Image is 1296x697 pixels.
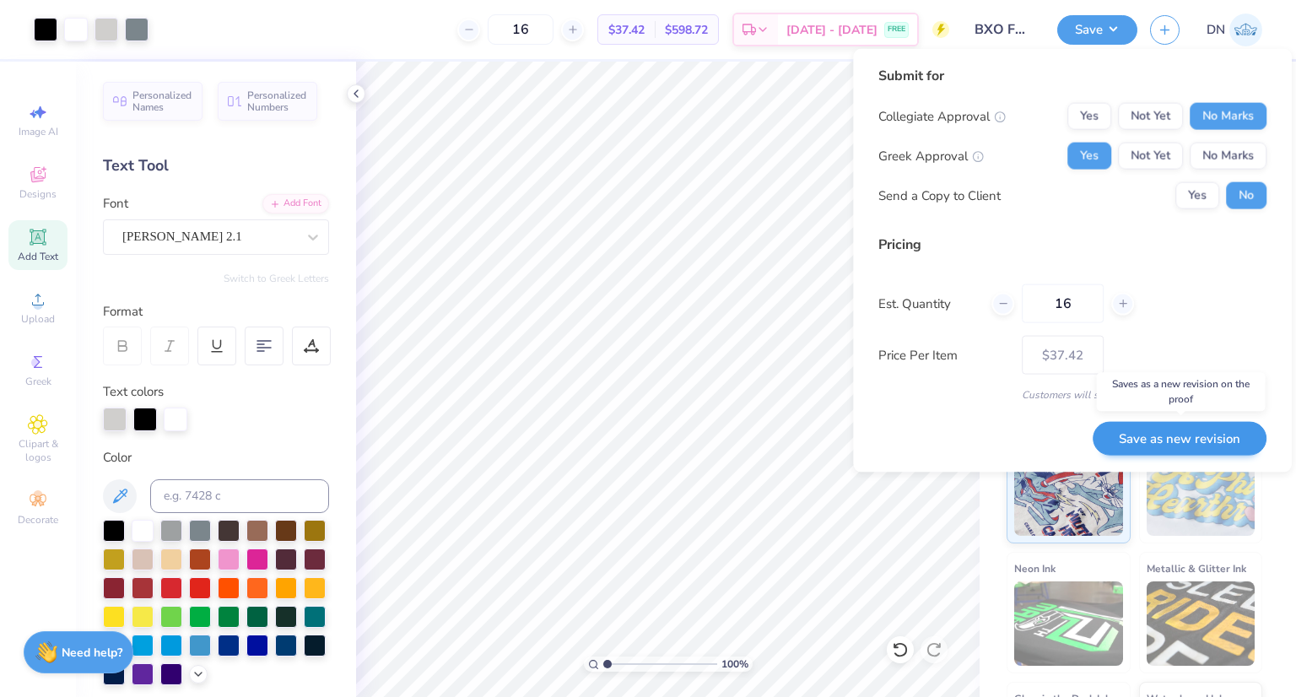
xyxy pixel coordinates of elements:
button: Not Yet [1118,143,1183,170]
label: Text colors [103,382,164,402]
span: $598.72 [665,21,708,39]
button: Save [1057,15,1137,45]
input: Untitled Design [962,13,1045,46]
input: – – [488,14,553,45]
span: FREE [888,24,905,35]
label: Est. Quantity [878,294,979,313]
span: DN [1207,20,1225,40]
div: Greek Approval [878,146,984,165]
div: Submit for [878,66,1266,86]
span: Clipart & logos [8,437,67,464]
span: Add Text [18,250,58,263]
button: Save as new revision [1093,421,1266,455]
div: Color [103,448,329,467]
input: – – [1022,284,1104,323]
span: $37.42 [608,21,645,39]
span: Neon Ink [1014,559,1056,577]
span: Decorate [18,513,58,527]
span: 100 % [721,656,748,672]
img: Standard [1014,451,1123,536]
img: Neon Ink [1014,581,1123,666]
label: Price Per Item [878,345,1009,365]
span: [DATE] - [DATE] [786,21,877,39]
button: Not Yet [1118,103,1183,130]
span: Image AI [19,125,58,138]
img: Metallic & Glitter Ink [1147,581,1255,666]
button: No [1226,182,1266,209]
div: Add Font [262,194,329,213]
img: Puff Ink [1147,451,1255,536]
button: Switch to Greek Letters [224,272,329,285]
img: Dakota Nguyen [1229,14,1262,46]
div: Collegiate Approval [878,106,1006,126]
div: Format [103,302,331,321]
span: Greek [25,375,51,388]
div: Text Tool [103,154,329,177]
input: e.g. 7428 c [150,479,329,513]
button: Yes [1067,103,1111,130]
span: Personalized Names [132,89,192,113]
div: Send a Copy to Client [878,186,1001,205]
div: Customers will see this price on HQ. [878,387,1266,403]
div: Saves as a new revision on the proof [1097,372,1266,411]
div: Pricing [878,235,1266,255]
button: No Marks [1190,103,1266,130]
span: Personalized Numbers [247,89,307,113]
button: Yes [1067,143,1111,170]
label: Font [103,194,128,213]
span: Designs [19,187,57,201]
strong: Need help? [62,645,122,661]
span: Upload [21,312,55,326]
button: Yes [1175,182,1219,209]
span: Metallic & Glitter Ink [1147,559,1246,577]
button: No Marks [1190,143,1266,170]
a: DN [1207,14,1262,46]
